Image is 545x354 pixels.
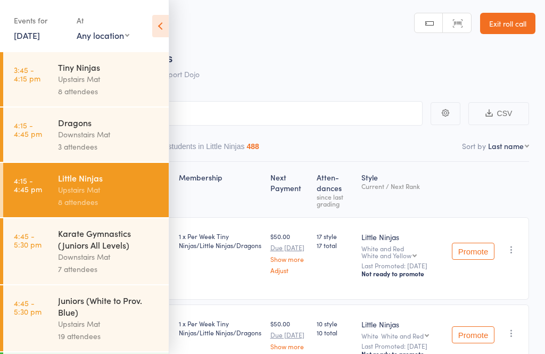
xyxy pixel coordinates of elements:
[14,12,66,29] div: Events for
[16,101,423,126] input: Search by name
[317,232,353,241] span: 17 style
[317,241,353,250] span: 17 total
[58,117,160,128] div: Dragons
[58,141,160,153] div: 3 attendees
[480,13,535,34] a: Exit roll call
[270,256,309,262] a: Show more
[58,128,160,141] div: Downstairs Mat
[58,263,160,275] div: 7 attendees
[77,12,129,29] div: At
[488,141,524,151] div: Last name
[361,269,443,278] div: Not ready to promote
[270,267,309,274] a: Adjust
[175,167,266,212] div: Membership
[58,227,160,251] div: Karate Gymnastics (Juniors All Levels)
[317,319,353,328] span: 10 style
[153,69,200,79] span: Newport Dojo
[14,121,42,138] time: 4:15 - 4:45 pm
[361,183,443,190] div: Current / Next Rank
[14,232,42,249] time: 4:45 - 5:30 pm
[361,252,411,259] div: White and Yellow
[270,343,309,350] a: Show more
[381,332,424,339] div: White and Red
[312,167,357,212] div: Atten­dances
[58,251,160,263] div: Downstairs Mat
[58,294,160,318] div: Juniors (White to Prov. Blue)
[14,29,40,41] a: [DATE]
[58,73,160,85] div: Upstairs Mat
[361,232,443,242] div: Little Ninjas
[179,232,262,250] div: 1 x Per Week Tiny Ninjas/Little Ninjas/Dragons
[179,319,262,337] div: 1 x Per Week Tiny Ninjas/Little Ninjas/Dragons
[3,218,169,284] a: 4:45 -5:30 pmKarate Gymnastics (Juniors All Levels)Downstairs Mat7 attendees
[361,332,443,339] div: White
[58,318,160,330] div: Upstairs Mat
[58,172,160,184] div: Little Ninjas
[317,328,353,337] span: 10 total
[361,262,443,269] small: Last Promoted: [DATE]
[58,184,160,196] div: Upstairs Mat
[361,319,443,330] div: Little Ninjas
[14,176,42,193] time: 4:15 - 4:45 pm
[270,232,309,274] div: $50.00
[3,285,169,351] a: 4:45 -5:30 pmJuniors (White to Prov. Blue)Upstairs Mat19 attendees
[317,193,353,207] div: since last grading
[452,243,494,260] button: Promote
[77,29,129,41] div: Any location
[3,163,169,217] a: 4:15 -4:45 pmLittle NinjasUpstairs Mat8 attendees
[361,342,443,350] small: Last Promoted: [DATE]
[468,102,529,125] button: CSV
[270,244,309,251] small: Due [DATE]
[270,331,309,339] small: Due [DATE]
[266,167,313,212] div: Next Payment
[462,141,486,151] label: Sort by
[58,330,160,342] div: 19 attendees
[361,245,443,259] div: White and Red
[14,299,42,316] time: 4:45 - 5:30 pm
[3,108,169,162] a: 4:15 -4:45 pmDragonsDownstairs Mat3 attendees
[14,65,40,83] time: 3:45 - 4:15 pm
[247,142,259,151] div: 488
[3,52,169,106] a: 3:45 -4:15 pmTiny NinjasUpstairs Mat8 attendees
[147,137,259,161] button: Other students in Little Ninjas488
[452,326,494,343] button: Promote
[58,85,160,97] div: 8 attendees
[58,61,160,73] div: Tiny Ninjas
[58,196,160,208] div: 8 attendees
[357,167,448,212] div: Style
